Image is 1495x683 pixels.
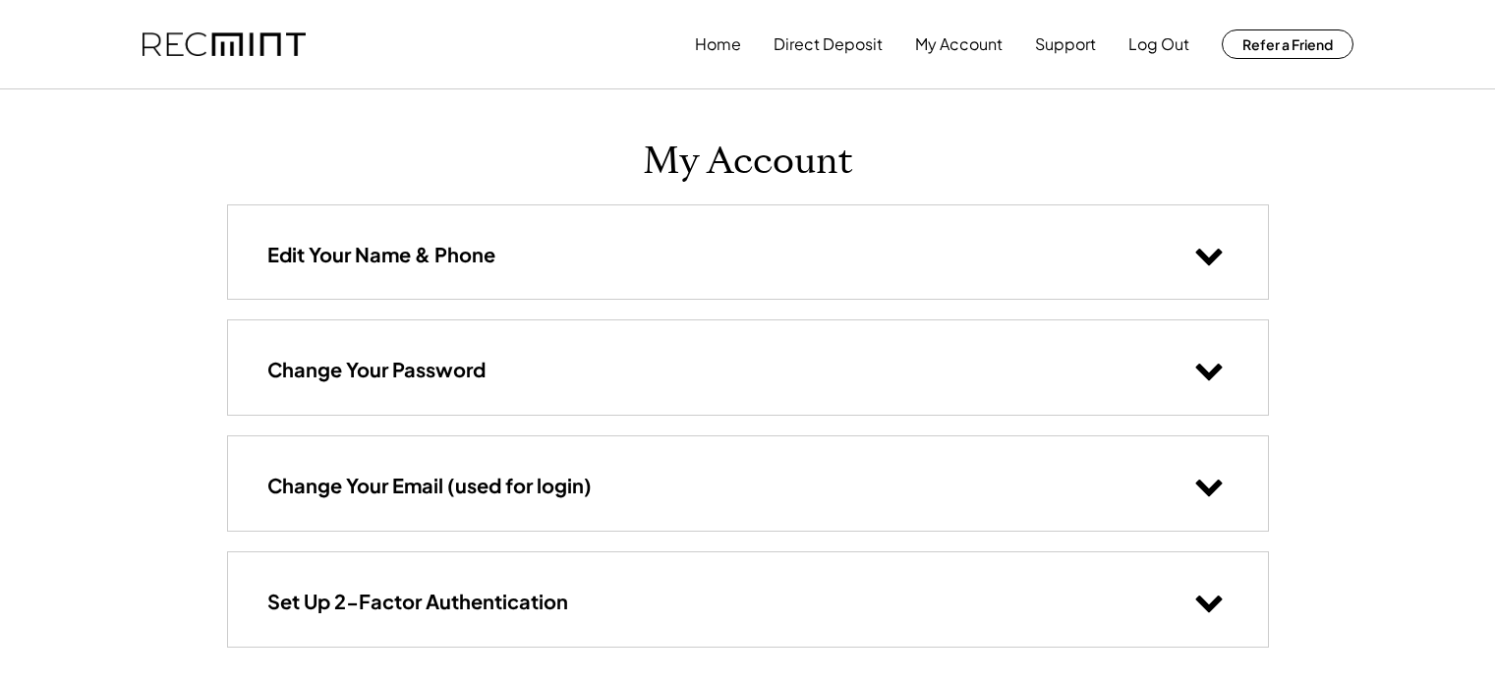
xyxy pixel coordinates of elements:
[267,242,495,267] h3: Edit Your Name & Phone
[915,25,1003,64] button: My Account
[774,25,883,64] button: Direct Deposit
[267,589,568,614] h3: Set Up 2-Factor Authentication
[643,139,853,185] h1: My Account
[1128,25,1189,64] button: Log Out
[267,357,486,382] h3: Change Your Password
[1035,25,1096,64] button: Support
[1222,29,1353,59] button: Refer a Friend
[267,473,592,498] h3: Change Your Email (used for login)
[695,25,741,64] button: Home
[143,32,306,57] img: recmint-logotype%403x.png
